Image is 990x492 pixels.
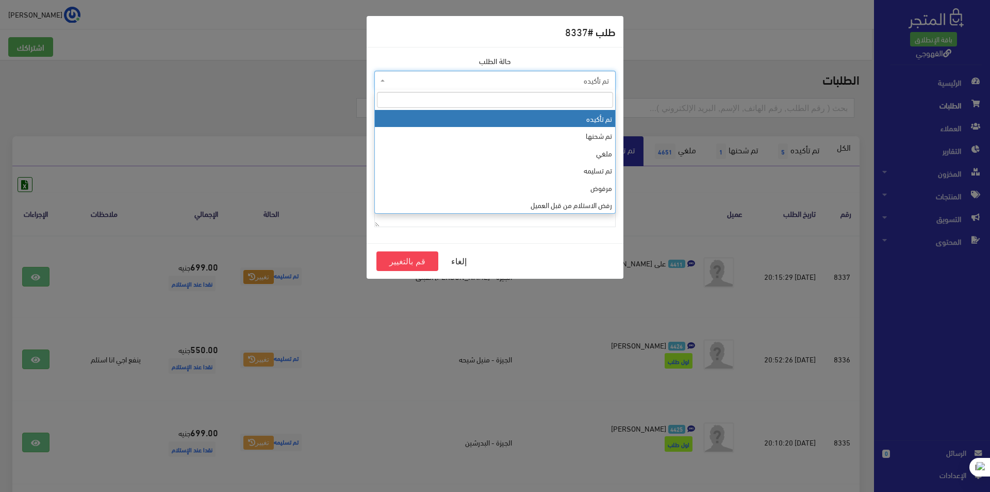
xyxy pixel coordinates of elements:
[375,127,615,144] li: تم شحنها
[375,145,615,162] li: ملغي
[375,162,615,179] li: تم تسليمه
[375,196,615,213] li: رفض الاستلام من قبل العميل
[374,71,616,90] span: تم تأكيده
[438,251,480,271] button: إلغاء
[387,75,609,86] span: تم تأكيده
[375,179,615,196] li: مرفوض
[565,22,588,41] span: 8337
[12,421,52,461] iframe: Drift Widget Chat Controller
[565,24,616,39] h5: طلب #
[375,110,615,127] li: تم تأكيده
[479,55,511,67] label: حالة الطلب
[376,251,438,271] button: قم بالتغيير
